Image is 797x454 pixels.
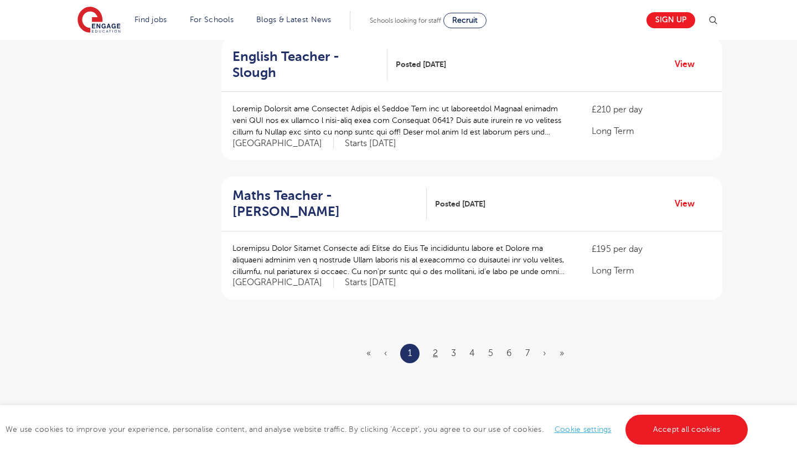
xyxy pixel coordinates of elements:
[408,346,412,360] a: 1
[451,348,456,358] a: 3
[6,425,751,434] span: We use cookies to improve your experience, personalise content, and analyse website traffic. By c...
[232,243,570,277] p: Loremipsu Dolor Sitamet Consecte adi Elitse do Eius Te incididuntu labore et Dolore ma aliquaeni ...
[646,12,695,28] a: Sign up
[370,17,441,24] span: Schools looking for staff
[345,277,396,288] p: Starts [DATE]
[232,188,427,220] a: Maths Teacher - [PERSON_NAME]
[232,49,387,81] a: English Teacher - Slough
[232,103,570,138] p: Loremip Dolorsit ame Consectet Adipis el Seddoe Tem inc ut laboreetdol Magnaal enimadm veni QUI n...
[452,16,478,24] span: Recruit
[592,243,711,256] p: £195 per day
[625,415,748,445] a: Accept all cookies
[366,348,371,358] span: «
[396,59,446,70] span: Posted [DATE]
[469,348,475,358] a: 4
[232,188,418,220] h2: Maths Teacher - [PERSON_NAME]
[77,7,121,34] img: Engage Education
[435,198,485,210] span: Posted [DATE]
[190,16,234,24] a: For Schools
[560,348,564,358] a: Last
[488,348,493,358] a: 5
[384,348,387,358] span: ‹
[506,348,512,358] a: 6
[675,57,703,71] a: View
[345,138,396,149] p: Starts [DATE]
[256,16,332,24] a: Blogs & Latest News
[592,103,711,116] p: £210 per day
[433,348,438,358] a: 2
[555,425,612,434] a: Cookie settings
[134,16,167,24] a: Find jobs
[592,264,711,277] p: Long Term
[525,348,530,358] a: 7
[543,348,546,358] a: Next
[443,13,487,28] a: Recruit
[232,138,334,149] span: [GEOGRAPHIC_DATA]
[232,277,334,288] span: [GEOGRAPHIC_DATA]
[232,49,379,81] h2: English Teacher - Slough
[592,125,711,138] p: Long Term
[675,197,703,211] a: View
